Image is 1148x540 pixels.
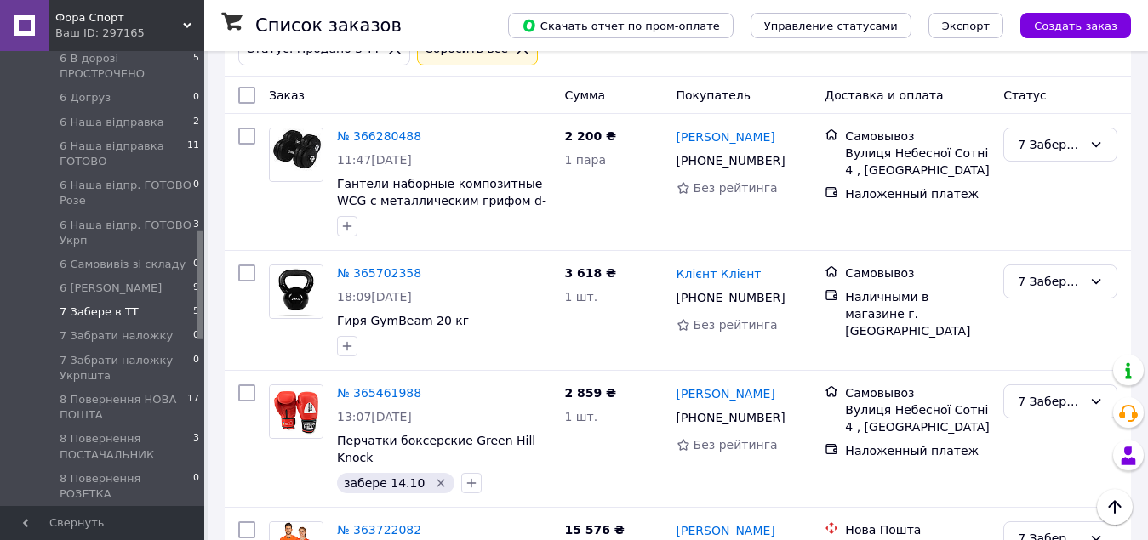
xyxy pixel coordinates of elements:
span: Без рейтинга [694,438,778,452]
span: 6 В дорозі ПРОСТРОЧЕНО [60,51,193,82]
span: Фора Спорт [55,10,183,26]
span: 8 Повернення НОВА ПОШТА [60,392,187,423]
div: Вулиця Небесної Сотні 4 , [GEOGRAPHIC_DATA] [845,401,990,435]
span: 6 Догруз [60,90,111,105]
button: Управление статусами [751,13,911,38]
span: Экспорт [942,20,990,32]
span: [PHONE_NUMBER] [677,154,785,168]
span: 6 Наша відправка ГОТОВО [60,139,187,169]
span: забере 14.10 [344,476,425,490]
span: Управление статусами [764,20,898,32]
span: 0 [193,178,199,208]
span: 1 шт. [564,290,597,304]
span: 8 Повернення ПОСТАЧАЛЬНИК [60,431,193,462]
button: Создать заказ [1020,13,1131,38]
span: 6 Наша відправка [60,115,164,130]
div: 7 Забере в ТТ [1018,272,1082,291]
button: Наверх [1097,489,1133,525]
div: Наложенный платеж [845,442,990,459]
div: Наложенный платеж [845,185,990,202]
a: Гантели наборные композитные WCG с металлическим грифом d-30 мм 20.0 кг [337,177,546,225]
span: Покупатель [677,88,751,102]
span: 6 Наша відпр. ГОТОВО Укрп [60,218,193,248]
span: Сумма [564,88,605,102]
div: 7 Забере в ТТ [1018,135,1082,154]
div: Вулиця Небесної Сотні 4 , [GEOGRAPHIC_DATA] [845,145,990,179]
span: 6 [PERSON_NAME] [60,281,162,296]
div: Самовывоз [845,384,990,401]
span: 11:47[DATE] [337,153,412,167]
a: Создать заказ [1003,18,1131,31]
span: Создать заказ [1034,20,1117,32]
span: 11 [187,139,199,169]
span: 9 [193,281,199,296]
button: Скачать отчет по пром-оплате [508,13,734,38]
span: Статус [1003,88,1047,102]
a: [PERSON_NAME] [677,522,775,539]
span: 2 [193,115,199,130]
span: 2 200 ₴ [564,129,616,143]
span: 0 [193,328,199,344]
span: 3 [193,218,199,248]
span: 0 [193,471,199,502]
div: 7 Забере в ТТ [1018,392,1082,411]
span: 1 пара [564,153,606,167]
span: 6 Наша відпр. ГОТОВО Розе [60,178,193,208]
span: 8 Повернення РОЗЕТКА [60,471,193,502]
a: [PERSON_NAME] [677,128,775,145]
div: Самовывоз [845,264,990,281]
span: Без рейтинга [694,181,778,195]
a: [PERSON_NAME] [677,385,775,402]
div: Наличными в магазине г.[GEOGRAPHIC_DATA] [845,288,990,339]
span: 18:09[DATE] [337,290,412,304]
svg: Удалить метку [434,476,448,490]
span: 15 576 ₴ [564,523,625,537]
span: 5 [193,51,199,82]
img: Фото товару [270,128,323,181]
a: Гиря GymBeam 20 кг [337,314,469,327]
span: Скачать отчет по пром-оплате [522,18,720,33]
a: Клієнт Клієнт [677,265,762,282]
img: Фото товару [270,385,323,438]
a: Фото товару [269,264,323,319]
div: Нова Пошта [845,521,990,538]
span: 7 Забрати наложку Укрпшта [60,353,193,384]
span: Доставка и оплата [825,88,943,102]
span: 6 Самовивіз зі складу [60,257,186,272]
span: 0 [193,257,199,272]
a: № 365702358 [337,266,421,280]
a: № 365461988 [337,386,421,400]
span: Без рейтинга [694,318,778,332]
span: 17 [187,392,199,423]
span: Заказ [269,88,305,102]
a: № 363722082 [337,523,421,537]
span: 7 Забере в ТТ [60,304,139,320]
img: Фото товару [270,265,323,318]
span: 7 Забрати наложку [60,328,173,344]
button: Экспорт [928,13,1003,38]
span: 2 859 ₴ [564,386,616,400]
h1: Список заказов [255,15,402,36]
a: Перчатки боксерские Green Hill Knock [337,434,535,464]
span: 3 618 ₴ [564,266,616,280]
span: 13:07[DATE] [337,410,412,423]
span: 5 [193,304,199,320]
a: Фото товару [269,128,323,182]
span: [PHONE_NUMBER] [677,291,785,304]
a: № 366280488 [337,129,421,143]
a: Фото товару [269,384,323,439]
div: Самовывоз [845,128,990,145]
span: 3 [193,431,199,462]
div: Ваш ID: 297165 [55,26,204,41]
span: 0 [193,90,199,105]
span: 1 шт. [564,410,597,423]
span: 0 [193,353,199,384]
span: [PHONE_NUMBER] [677,411,785,424]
